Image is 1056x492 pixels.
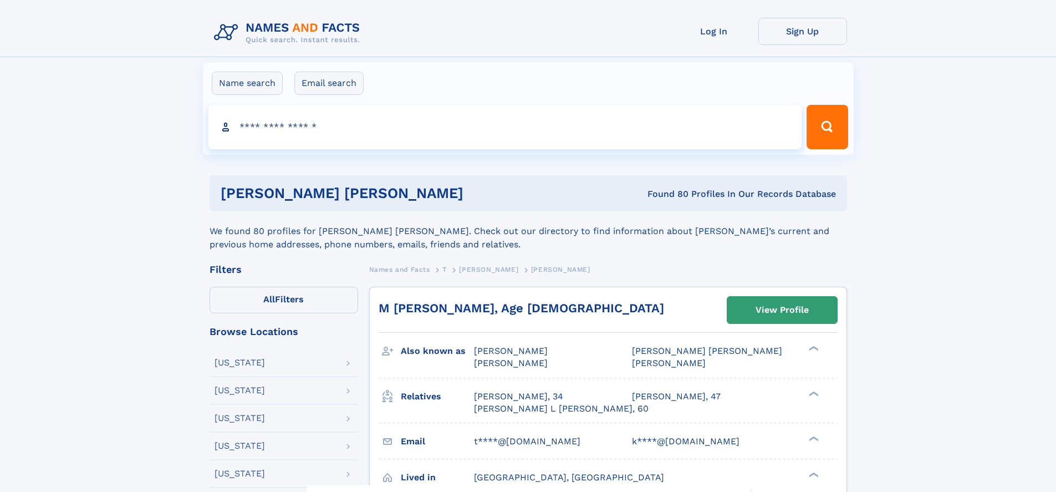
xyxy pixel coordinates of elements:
[474,472,664,483] span: [GEOGRAPHIC_DATA], [GEOGRAPHIC_DATA]
[632,346,782,356] span: [PERSON_NAME] [PERSON_NAME]
[474,358,548,368] span: [PERSON_NAME]
[215,442,265,450] div: [US_STATE]
[401,432,474,451] h3: Email
[806,390,819,397] div: ❯
[369,262,430,276] a: Names and Facts
[208,105,802,149] input: search input
[210,265,358,275] div: Filters
[210,327,358,337] div: Browse Locations
[442,262,447,276] a: T
[215,414,265,423] div: [US_STATE]
[459,266,518,273] span: [PERSON_NAME]
[210,18,369,48] img: Logo Names and Facts
[474,346,548,356] span: [PERSON_NAME]
[670,18,758,45] a: Log In
[474,390,563,403] a: [PERSON_NAME], 34
[806,435,819,442] div: ❯
[806,471,819,478] div: ❯
[401,468,474,487] h3: Lived in
[807,105,848,149] button: Search Button
[555,188,836,200] div: Found 80 Profiles In Our Records Database
[294,72,364,95] label: Email search
[215,386,265,395] div: [US_STATE]
[210,211,847,251] div: We found 80 profiles for [PERSON_NAME] [PERSON_NAME]. Check out our directory to find information...
[442,266,447,273] span: T
[401,342,474,361] h3: Also known as
[632,390,721,403] a: [PERSON_NAME], 47
[806,345,819,352] div: ❯
[758,18,847,45] a: Sign Up
[531,266,590,273] span: [PERSON_NAME]
[727,297,837,323] a: View Profile
[401,387,474,406] h3: Relatives
[474,403,649,415] a: [PERSON_NAME] L [PERSON_NAME], 60
[756,297,809,323] div: View Profile
[212,72,283,95] label: Name search
[215,469,265,478] div: [US_STATE]
[221,186,555,200] h1: [PERSON_NAME] [PERSON_NAME]
[379,301,664,315] a: M [PERSON_NAME], Age [DEMOGRAPHIC_DATA]
[632,358,706,368] span: [PERSON_NAME]
[263,294,275,305] span: All
[459,262,518,276] a: [PERSON_NAME]
[210,287,358,313] label: Filters
[215,358,265,367] div: [US_STATE]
